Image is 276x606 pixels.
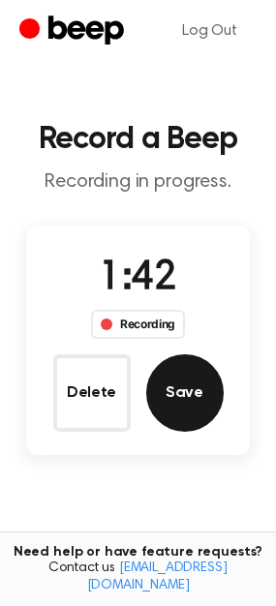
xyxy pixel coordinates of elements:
[91,310,185,339] div: Recording
[87,561,228,592] a: [EMAIL_ADDRESS][DOMAIN_NAME]
[12,561,264,594] span: Contact us
[19,13,129,50] a: Beep
[99,258,176,299] span: 1:42
[15,124,261,155] h1: Record a Beep
[15,170,261,195] p: Recording in progress.
[163,8,257,54] a: Log Out
[53,354,131,432] button: Delete Audio Record
[146,354,224,432] button: Save Audio Record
